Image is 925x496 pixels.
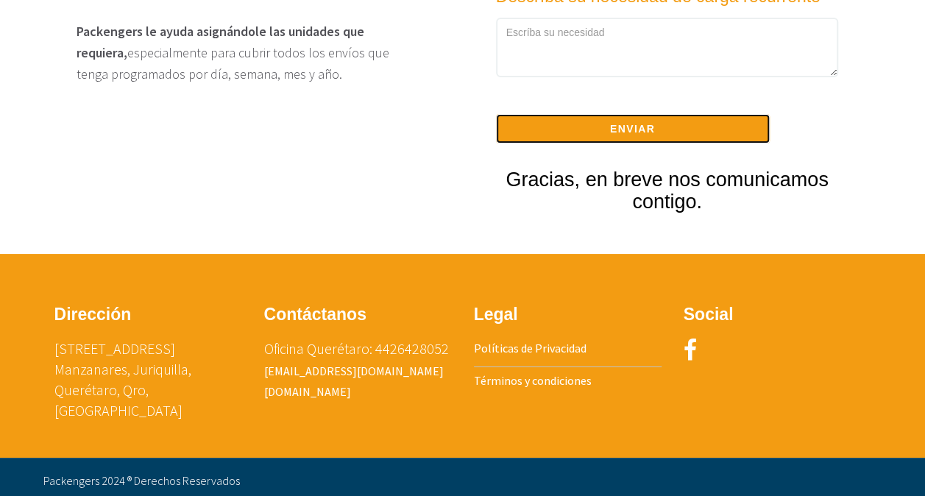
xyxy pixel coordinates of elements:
a: [DOMAIN_NAME] [264,384,351,399]
p: [STREET_ADDRESS] Manzanares, Juriquilla, Querétaro, Qro, [GEOGRAPHIC_DATA] [54,339,242,421]
b: Packengers le ayuda asignándole las unidades que requiera, [77,23,364,61]
a: Términos y condiciones [474,373,592,388]
a: [EMAIL_ADDRESS][DOMAIN_NAME] [264,364,444,378]
b: Dirección [54,305,132,324]
p: Oficina Querétaro: 4426428052 [264,339,452,402]
b: Legal [474,305,518,324]
div: Gracias, en breve nos comunicamos contigo. [496,169,838,213]
p: especialmente para cubrir todos los envíos que tenga programados por día, semana, mes y año. [77,14,408,85]
p: Packengers 2024 ® Derechos Reservados [43,469,240,492]
button: Enviar [496,114,770,144]
a: Políticas de Privacidad [474,341,586,355]
b: Social [684,305,734,324]
iframe: Drift Widget Chat Controller [851,422,907,478]
b: Contáctanos [264,305,366,324]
